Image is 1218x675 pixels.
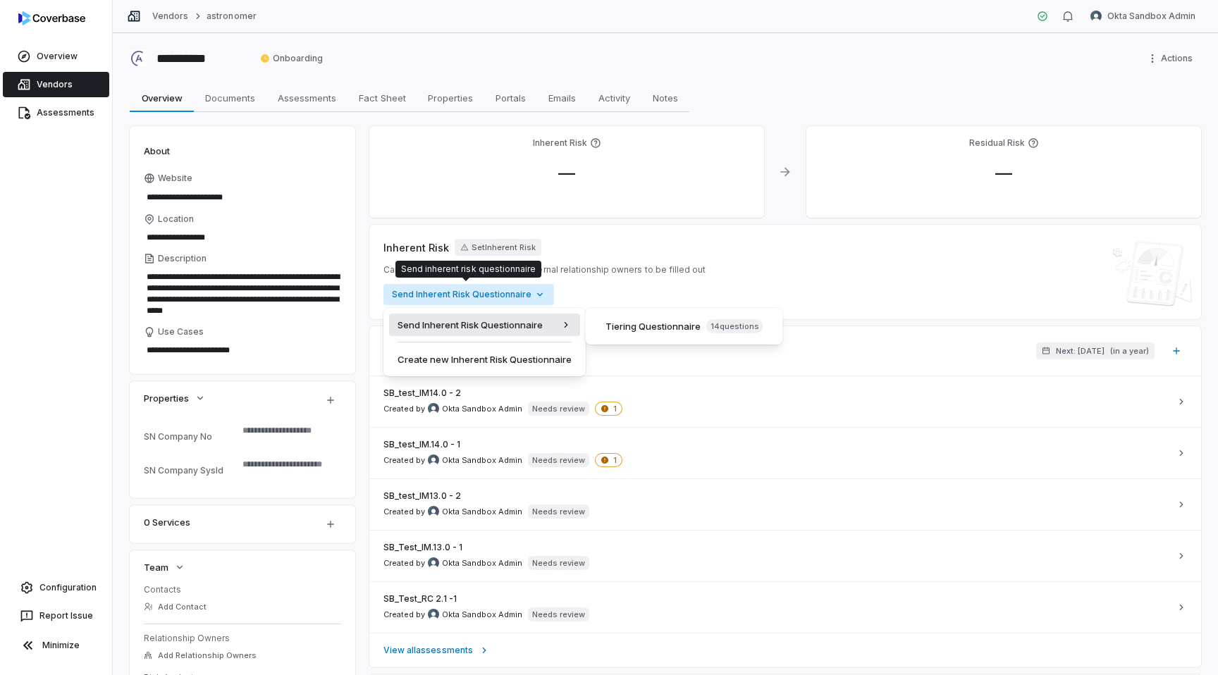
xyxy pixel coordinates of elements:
div: Send Inherent Risk Questionnaire [389,314,580,336]
div: Send inherent risk questionnaire [401,264,536,275]
div: Tiering Questionnaire [605,319,763,333]
div: Create new Inherent Risk Questionnaire [389,348,580,371]
div: Send Inherent Risk Questionnaire [383,308,586,376]
span: 14 question s [706,319,763,333]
